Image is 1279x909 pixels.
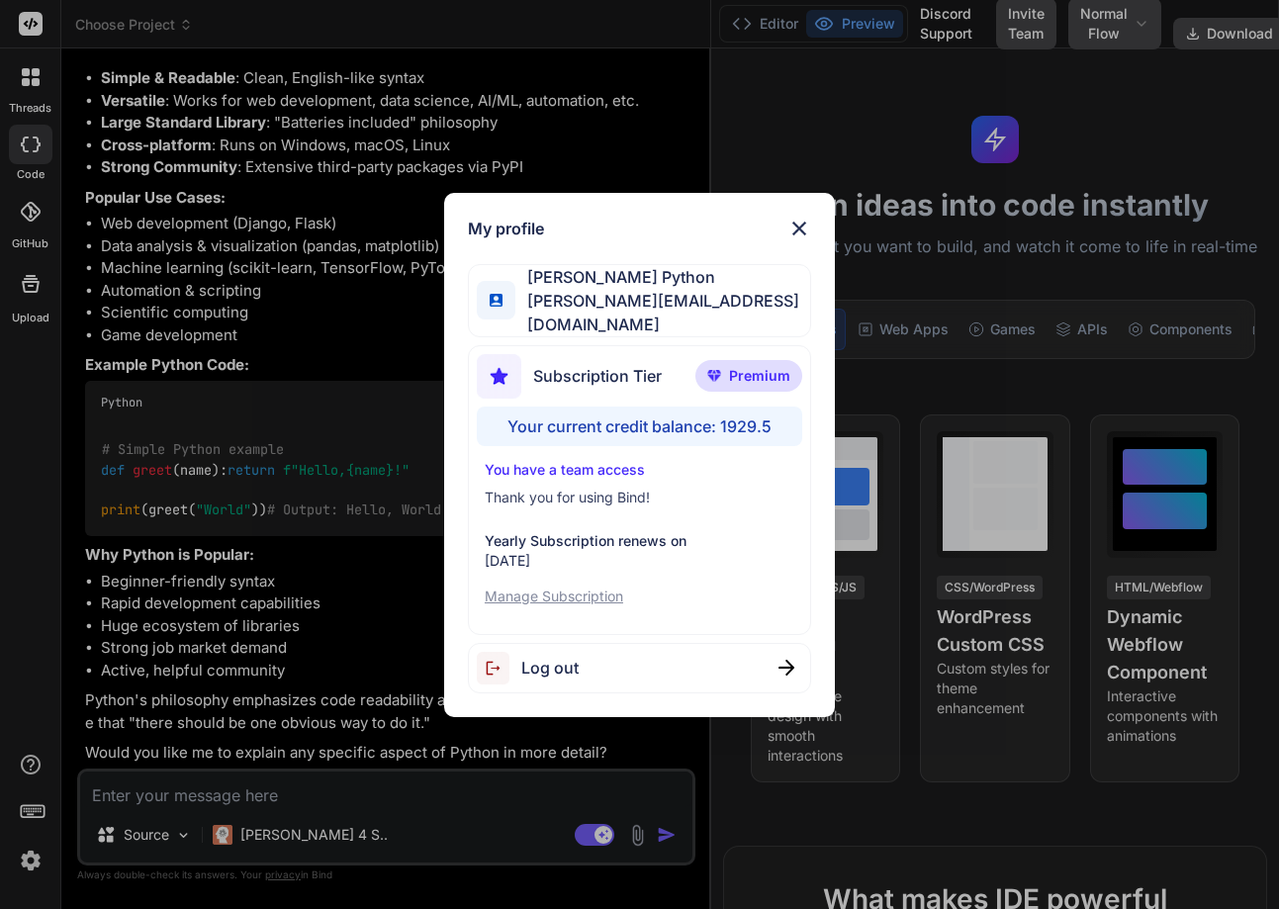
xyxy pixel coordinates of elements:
[485,460,794,480] p: You have a team access
[485,488,794,507] p: Thank you for using Bind!
[477,652,521,684] img: logout
[533,364,662,388] span: Subscription Tier
[485,551,794,571] p: [DATE]
[707,370,721,382] img: premium
[477,354,521,399] img: subscription
[778,660,794,676] img: close
[515,265,810,289] span: [PERSON_NAME] Python
[477,407,802,446] div: Your current credit balance: 1929.5
[729,366,790,386] span: Premium
[485,531,794,551] p: Yearly Subscription renews on
[521,656,579,680] span: Log out
[468,217,544,240] h1: My profile
[485,587,794,606] p: Manage Subscription
[490,294,502,307] img: profile
[515,289,810,336] span: [PERSON_NAME][EMAIL_ADDRESS][DOMAIN_NAME]
[787,217,811,240] img: close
